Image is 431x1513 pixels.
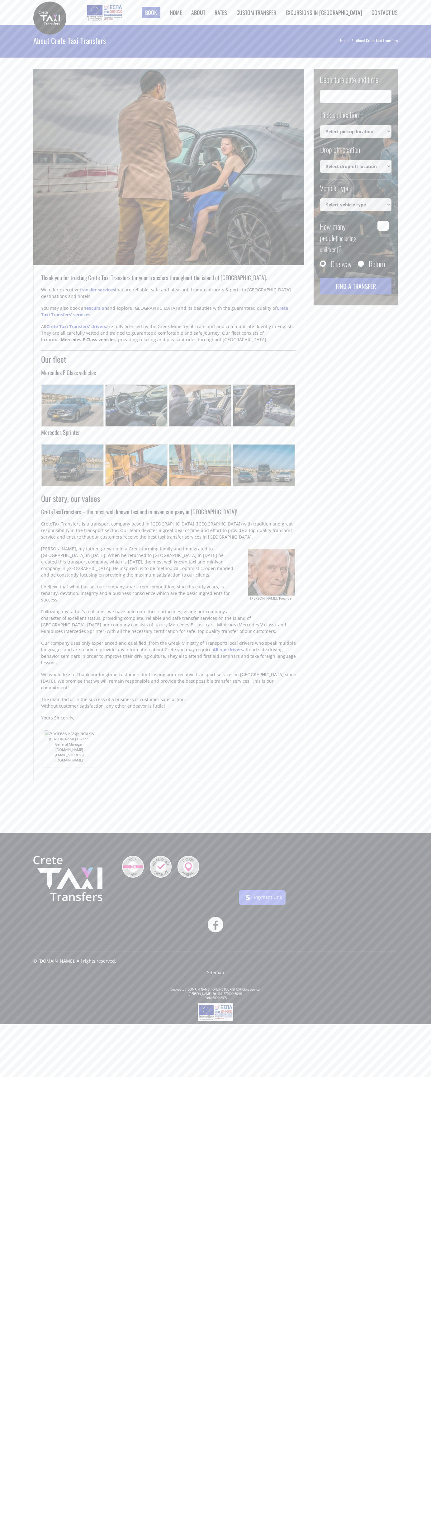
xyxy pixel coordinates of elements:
[33,856,102,901] img: Crete Taxi Transfers
[233,384,295,427] img: A close-up of the interior of a Mercedes backseat armrest used by Crete Taxi Transfers
[208,917,223,932] a: facebook
[79,287,115,293] a: transfer services
[233,444,295,486] img: Book a transfer in Crete. Offering Taxi, Mini Van and Mini Bus transfer services in Crete
[41,608,296,640] p: Following my father’s footsteps, we have held onto those principles, giving our company a charact...
[320,74,378,90] label: Departure date and time
[41,640,296,671] p: Our company uses only experienced and qualified (from the Greek Ministry of Transport) local driv...
[41,384,104,427] img: A sleek Mercedes E-Class taxi parked in a scenic location in Crete.
[41,428,296,441] h3: Mercedes Sprinter
[340,37,356,44] a: Home
[41,493,296,508] h2: Our story, our values
[41,354,296,369] h2: Our fleet
[320,233,356,254] small: (including children)
[169,444,231,486] img: Four bottles of water on a table inside a Luxurious black Mercedes minibus
[41,671,296,696] p: We would like to Thank our longtime customers for trusting our executive transport services in [G...
[33,2,66,35] img: Crete Taxi Transfers | No1 Reliable Crete Taxi Transfers | Crete Taxi Transfers
[248,549,295,596] img: Georgios Fragkiadakis, Founder
[178,856,199,878] img: Pay On Arrival
[86,3,123,22] img: e-bannersEUERDF180X90.jpg
[254,894,282,900] a: Payment Link
[33,987,398,1000] div: Επωνυμία : [DOMAIN_NAME] - ONLINE TOURIST OFFICE (e-service) [PERSON_NAME].Επ. 1041Ε70000456401 Α...
[122,856,144,878] img: 100% Safe
[105,384,168,427] img: Steering wheel and dashboard of a Mercedes taxi used by qualified drivers in Crete Taxi Transfers
[236,8,276,16] a: Custom Transfer
[45,730,94,737] img: Andreas Fragkiadakis
[243,893,253,903] img: stripe
[142,7,160,18] a: Book
[41,323,296,348] p: All are fully licensed by the Greek Ministry of Transport and communicate fluently in English. Th...
[42,736,96,764] p: [PERSON_NAME] Owner-General Manager [DOMAIN_NAME] [EMAIL_ADDRESS][DOMAIN_NAME]
[215,8,227,16] a: Rates
[320,182,350,198] label: Vehicle type
[41,305,288,318] a: Crete Taxi Transfers’ services
[46,323,106,329] a: Crete Taxi Transfers’ drivers
[191,8,205,16] a: About
[33,14,66,21] a: Crete Taxi Transfers | No1 Reliable Crete Taxi Transfers | Crete Taxi Transfers
[169,384,231,427] img: A close-up of the interior of a Mercedes taxi used by Crete Taxi Transfers
[41,368,296,381] h3: Mercedes E Class vehicles
[41,305,296,323] p: You may also book an and explore [GEOGRAPHIC_DATA] and its beauties with the guaranteed quality of .
[105,444,168,486] img: Luxury Transfer Services in Crete. Luxurious black Mercedes minibus interior with leather seats.
[320,109,359,125] label: Pick up location
[320,221,374,254] label: How many people ?
[369,261,385,267] label: Return
[170,8,182,16] a: Home
[41,444,104,486] img: A luxurious black Mercedes Sprinter VIP minibus with tinted windows and leather seats.
[33,958,116,969] p: © [DOMAIN_NAME]. All rights reserved.
[33,69,304,265] img: Professional driver of Crete Taxi Transfers helping a lady of or a Mercedes luxury taxi.
[320,278,391,295] button: Find a transfer
[356,37,398,44] li: About Crete Taxi Transfers
[41,545,296,583] p: [PERSON_NAME], my father, grew up in a Greek farming family and immigrated to [GEOGRAPHIC_DATA] i...
[320,144,360,160] label: Drop off location
[33,25,236,56] h1: About Crete Taxi Transfers
[331,261,352,267] label: One way
[207,969,224,975] a: Sitemap
[150,856,172,878] img: No Advance Payment
[41,507,296,521] h3: CreteTaxiTransfers – the most well known taxi and minivan company in [GEOGRAPHIC_DATA]!
[198,1003,234,1021] img: e-bannersEUERDF180X90.jpg
[213,647,243,653] a: All our drivers
[248,596,295,602] p: [PERSON_NAME], Founder
[41,583,296,608] p: I believe that what has set our company apart from competition, since its early years, is tenacit...
[372,8,398,16] a: Contact us
[41,714,296,726] p: Yours Sincerely,
[61,337,116,342] strong: Mercedes E Class vehicles
[41,521,296,545] p: CreteTaxiTransfers is a transport company based in [GEOGRAPHIC_DATA] ([GEOGRAPHIC_DATA]) with tra...
[86,305,107,311] a: excursion
[41,273,296,286] h3: Thank you for trusting Crete Taxi Transfers for your transfers throughout the island of [GEOGRAPH...
[286,8,362,16] a: Excursions in [GEOGRAPHIC_DATA]
[41,286,296,305] p: We offer executive that are reliable, safe and pleasant, from/to airports & ports to [GEOGRAPHIC_...
[41,696,296,714] p: The main factor in the success of a business is customer satisfaction. Without customer satisfact...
